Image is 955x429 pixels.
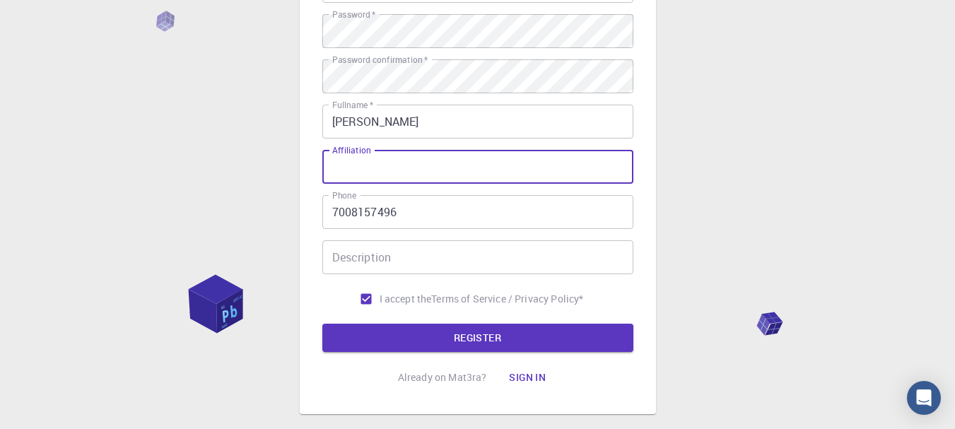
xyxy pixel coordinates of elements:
[332,54,428,66] label: Password confirmation
[332,8,375,20] label: Password
[498,363,557,392] button: Sign in
[398,370,487,384] p: Already on Mat3ra?
[332,99,373,111] label: Fullname
[380,292,432,306] span: I accept the
[907,381,941,415] div: Open Intercom Messenger
[322,324,633,352] button: REGISTER
[431,292,583,306] a: Terms of Service / Privacy Policy*
[431,292,583,306] p: Terms of Service / Privacy Policy *
[332,144,370,156] label: Affiliation
[332,189,356,201] label: Phone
